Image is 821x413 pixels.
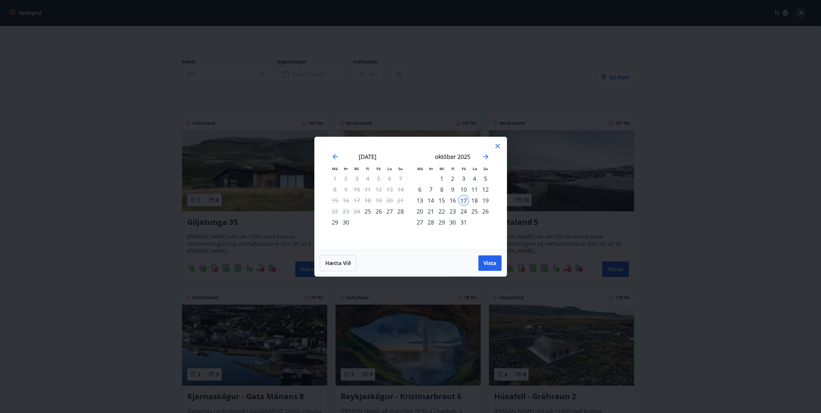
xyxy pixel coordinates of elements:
[384,184,395,195] td: Not available. laugardagur, 13. september 2025
[395,173,406,184] td: Not available. sunnudagur, 7. september 2025
[425,217,436,228] td: Choose þriðjudagur, 28. október 2025 as your check-out date. It’s available.
[458,217,469,228] td: Choose föstudagur, 31. október 2025 as your check-out date. It’s available.
[373,206,384,217] td: Choose föstudagur, 26. september 2025 as your check-out date. It’s available.
[340,206,351,217] td: Not available. þriðjudagur, 23. september 2025
[436,184,447,195] td: Choose miðvikudagur, 8. október 2025 as your check-out date. It’s available.
[351,173,362,184] td: Not available. miðvikudagur, 3. september 2025
[366,166,369,171] small: Fi
[329,217,340,228] div: 29
[373,184,384,195] td: Not available. föstudagur, 12. september 2025
[387,166,392,171] small: La
[447,173,458,184] td: Choose fimmtudagur, 2. október 2025 as your check-out date. It’s available.
[439,166,444,171] small: Mi
[329,195,340,206] td: Not available. mánudagur, 15. september 2025
[436,206,447,217] td: Choose miðvikudagur, 22. október 2025 as your check-out date. It’s available.
[414,217,425,228] div: 27
[458,173,469,184] div: 3
[417,166,423,171] small: Má
[480,173,491,184] td: Choose sunnudagur, 5. október 2025 as your check-out date. It’s available.
[340,184,351,195] td: Not available. þriðjudagur, 9. september 2025
[373,206,384,217] div: 26
[447,184,458,195] td: Choose fimmtudagur, 9. október 2025 as your check-out date. It’s available.
[414,195,425,206] td: Choose mánudagur, 13. október 2025 as your check-out date. It’s available.
[351,184,362,195] td: Not available. miðvikudagur, 10. september 2025
[320,255,356,271] button: Hætta við
[322,145,499,242] div: Calendar
[480,195,491,206] td: Choose sunnudagur, 19. október 2025 as your check-out date. It’s available.
[480,173,491,184] div: 5
[436,195,447,206] td: Choose miðvikudagur, 15. október 2025 as your check-out date. It’s available.
[435,153,470,161] strong: október 2025
[436,217,447,228] div: 29
[329,217,340,228] td: Choose mánudagur, 29. september 2025 as your check-out date. It’s available.
[340,217,351,228] div: 30
[414,206,425,217] td: Choose mánudagur, 20. október 2025 as your check-out date. It’s available.
[329,173,340,184] td: Not available. mánudagur, 1. september 2025
[436,184,447,195] div: 8
[329,206,340,217] td: Not available. mánudagur, 22. september 2025
[469,184,480,195] td: Choose laugardagur, 11. október 2025 as your check-out date. It’s available.
[458,195,469,206] td: Selected as start date. föstudagur, 17. október 2025
[362,184,373,195] td: Not available. fimmtudagur, 11. september 2025
[414,184,425,195] td: Choose mánudagur, 6. október 2025 as your check-out date. It’s available.
[462,166,466,171] small: Fö
[331,153,339,161] div: Move backward to switch to the previous month.
[447,173,458,184] div: 2
[429,166,433,171] small: Þr
[395,184,406,195] td: Not available. sunnudagur, 14. september 2025
[395,206,406,217] div: 28
[458,206,469,217] td: Choose föstudagur, 24. október 2025 as your check-out date. It’s available.
[362,195,373,206] td: Not available. fimmtudagur, 18. september 2025
[351,206,362,217] td: Not available. miðvikudagur, 24. september 2025
[447,206,458,217] div: 23
[458,217,469,228] div: 31
[458,184,469,195] td: Choose föstudagur, 10. október 2025 as your check-out date. It’s available.
[480,184,491,195] td: Choose sunnudagur, 12. október 2025 as your check-out date. It’s available.
[362,173,373,184] td: Not available. fimmtudagur, 4. september 2025
[329,184,340,195] td: Not available. mánudagur, 8. september 2025
[480,206,491,217] td: Choose sunnudagur, 26. október 2025 as your check-out date. It’s available.
[436,206,447,217] div: 22
[425,217,436,228] div: 28
[384,173,395,184] td: Not available. laugardagur, 6. september 2025
[458,195,469,206] div: 17
[469,206,480,217] div: 25
[447,195,458,206] td: Choose fimmtudagur, 16. október 2025 as your check-out date. It’s available.
[344,166,348,171] small: Þr
[414,184,425,195] div: 6
[480,206,491,217] div: 26
[469,195,480,206] td: Choose laugardagur, 18. október 2025 as your check-out date. It’s available.
[484,166,488,171] small: Su
[373,195,384,206] td: Not available. föstudagur, 19. september 2025
[340,173,351,184] td: Not available. þriðjudagur, 2. september 2025
[458,206,469,217] div: 24
[436,195,447,206] div: 15
[469,195,480,206] div: 18
[482,153,490,161] div: Move forward to switch to the next month.
[376,166,381,171] small: Fö
[414,195,425,206] div: 13
[398,166,403,171] small: Su
[384,206,395,217] td: Choose laugardagur, 27. september 2025 as your check-out date. It’s available.
[340,195,351,206] td: Not available. þriðjudagur, 16. september 2025
[425,184,436,195] div: 7
[359,153,376,161] strong: [DATE]
[436,173,447,184] td: Choose miðvikudagur, 1. október 2025 as your check-out date. It’s available.
[425,195,436,206] div: 14
[451,166,455,171] small: Fi
[425,184,436,195] td: Choose þriðjudagur, 7. október 2025 as your check-out date. It’s available.
[340,217,351,228] td: Choose þriðjudagur, 30. september 2025 as your check-out date. It’s available.
[425,206,436,217] td: Choose þriðjudagur, 21. október 2025 as your check-out date. It’s available.
[325,260,351,267] span: Hætta við
[354,166,359,171] small: Mi
[384,206,395,217] div: 27
[362,206,373,217] div: 25
[332,166,338,171] small: Má
[469,184,480,195] div: 11
[425,195,436,206] td: Choose þriðjudagur, 14. október 2025 as your check-out date. It’s available.
[436,217,447,228] td: Choose miðvikudagur, 29. október 2025 as your check-out date. It’s available.
[362,206,373,217] td: Choose fimmtudagur, 25. september 2025 as your check-out date. It’s available.
[414,217,425,228] td: Choose mánudagur, 27. október 2025 as your check-out date. It’s available.
[458,184,469,195] div: 10
[373,173,384,184] td: Not available. föstudagur, 5. september 2025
